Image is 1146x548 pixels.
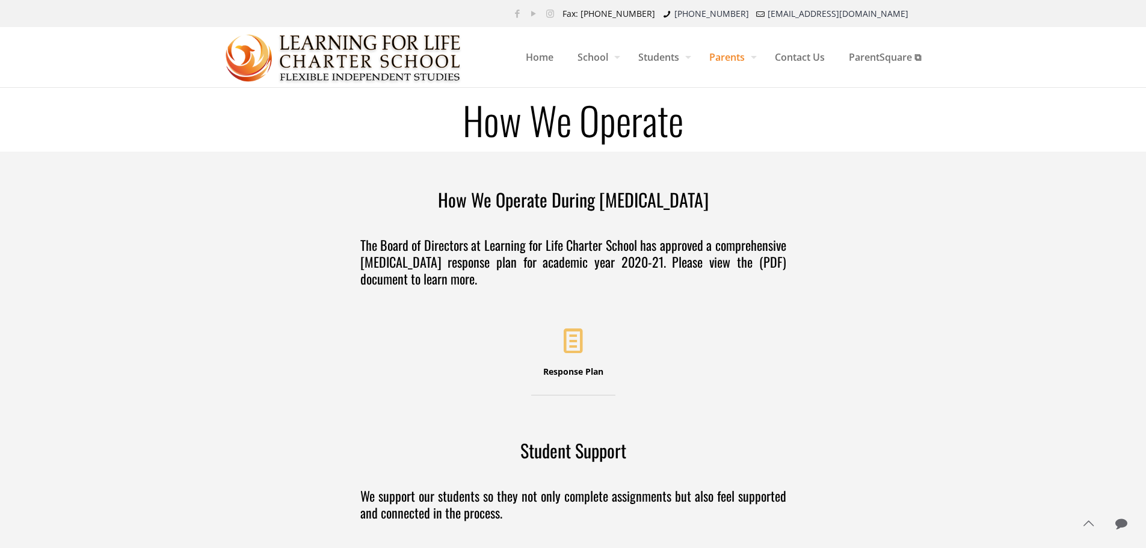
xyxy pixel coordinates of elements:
span: Response Plan [543,366,603,377]
h1: How We Operate [206,100,940,139]
a: Learning for Life Charter School [226,27,462,87]
h3: How We Operate During [MEDICAL_DATA] [360,188,786,212]
h3: Student Support [360,439,786,463]
a: Facebook icon [511,7,524,19]
span: Parents [697,39,763,75]
a: Home [514,27,565,87]
a: Students [626,27,697,87]
img: How We Operate [226,28,462,88]
a: School [565,27,626,87]
span: School [565,39,626,75]
span: Home [514,39,565,75]
a: [EMAIL_ADDRESS][DOMAIN_NAME] [768,8,908,19]
a: YouTube icon [528,7,540,19]
a: Parents [697,27,763,87]
span: ParentSquare ⧉ [837,39,933,75]
a: Instagram icon [544,7,556,19]
span: Contact Us [763,39,837,75]
a: Back to top icon [1076,511,1101,536]
a: Contact Us [763,27,837,87]
i: phone [661,8,673,19]
a: Response Plan [531,312,615,396]
span: Students [626,39,697,75]
i: mail [755,8,767,19]
a: [PHONE_NUMBER] [674,8,749,19]
h4: The Board of Directors at Learning for Life Charter School has approved a comprehensive [MEDICAL_... [360,236,786,287]
h4: We support our students so they not only complete assignments but also feel supported and connect... [360,487,786,521]
a: ParentSquare ⧉ [837,27,933,87]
